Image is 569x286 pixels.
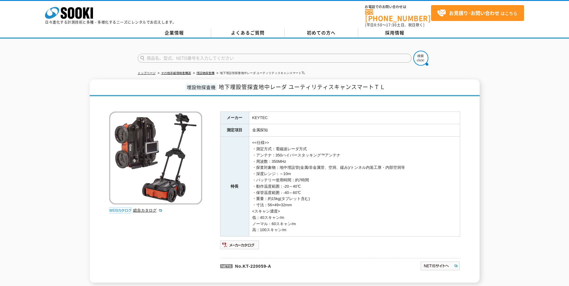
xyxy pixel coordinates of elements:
th: 測定項目 [220,124,249,137]
a: トップページ [138,71,156,75]
span: 地下埋設管探査地中レーダ ユーティリティスキャンスマートＴＬ [219,83,385,91]
p: 日々進化する計測技術と多種・多様化するニーズにレンタルでお応えします。 [45,20,176,24]
a: お見積り･お問い合わせはこちら [431,5,524,21]
a: 埋設物探査機 [196,71,214,75]
span: (平日 ～ 土日、祝日除く) [365,22,424,28]
span: 8:50 [374,22,382,28]
span: 初めての方へ [307,29,336,36]
span: お電話でのお問い合わせは [365,5,431,9]
li: 地下埋設管探査地中レーダ ユーティリティスキャンスマートTL [215,70,305,76]
a: [PHONE_NUMBER] [365,9,431,22]
span: 17:30 [386,22,397,28]
td: KEYTEC [249,112,460,124]
input: 商品名、型式、NETIS番号を入力してください [138,54,412,63]
span: 埋設物探査機 [185,84,217,91]
a: メーカーカタログ [220,244,259,249]
a: よくあるご質問 [211,28,285,37]
span: はこちら [437,9,517,18]
p: No.KT-220059-A [220,258,362,273]
img: btn_search.png [413,51,428,66]
a: 初めての方へ [285,28,358,37]
th: メーカー [220,112,249,124]
a: 総合カタログ [133,208,163,213]
td: <<仕様>> ・測定方式：電磁波レーダ方式 ・アンテナ：350ハイパースタッキング™アンテナ ・周波数：350MHz ・探査対象物：地中埋設管(金属/非金属管、空洞、緩み)/トンネル内装工厚・内... [249,137,460,237]
img: webカタログ [109,207,132,213]
img: メーカーカタログ [220,240,259,250]
img: NETISサイトへ [420,261,460,271]
strong: お見積り･お問い合わせ [449,9,499,16]
th: 特長 [220,137,249,237]
img: 地下埋設管探査地中レーダ ユーティリティスキャンスマートTL [109,112,202,204]
a: 採用情報 [358,28,432,37]
a: 企業情報 [138,28,211,37]
td: 金属探知 [249,124,460,137]
a: その他非破壊検査機器 [161,71,191,75]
